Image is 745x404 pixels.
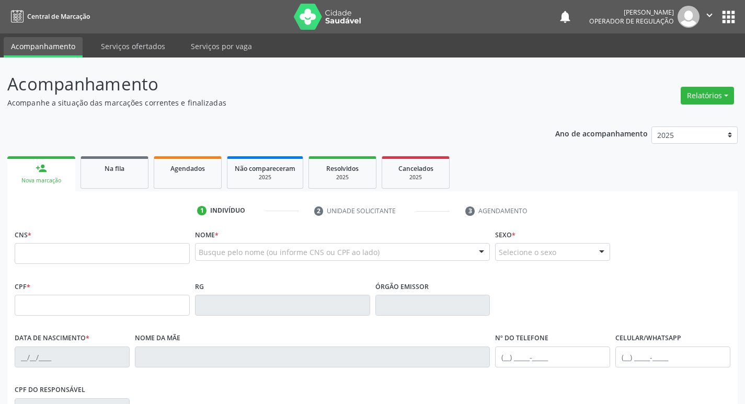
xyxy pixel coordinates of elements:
a: Acompanhamento [4,37,83,57]
div: 2025 [235,174,295,181]
label: RG [195,279,204,295]
div: [PERSON_NAME] [589,8,674,17]
span: Na fila [105,164,124,173]
label: Sexo [495,227,515,243]
label: CPF [15,279,30,295]
div: 1 [197,206,207,215]
label: Órgão emissor [375,279,429,295]
label: CNS [15,227,31,243]
input: (__) _____-_____ [615,347,730,367]
button: apps [719,8,738,26]
span: Central de Marcação [27,12,90,21]
p: Ano de acompanhamento [555,126,648,140]
a: Central de Marcação [7,8,90,25]
span: Operador de regulação [589,17,674,26]
span: Cancelados [398,164,433,173]
button: notifications [558,9,572,24]
label: Celular/WhatsApp [615,330,681,347]
div: Indivíduo [210,206,245,215]
label: Nome [195,227,219,243]
p: Acompanhamento [7,71,519,97]
div: person_add [36,163,47,174]
div: 2025 [316,174,369,181]
a: Serviços por vaga [184,37,259,55]
a: Serviços ofertados [94,37,173,55]
label: Nome da mãe [135,330,180,347]
div: Nova marcação [15,177,68,184]
span: Resolvidos [326,164,359,173]
label: Nº do Telefone [495,330,548,347]
button: Relatórios [681,87,734,105]
input: __/__/____ [15,347,130,367]
img: img [678,6,700,28]
i:  [704,9,715,21]
input: (__) _____-_____ [495,347,610,367]
div: 2025 [389,174,442,181]
label: Data de nascimento [15,330,89,347]
p: Acompanhe a situação das marcações correntes e finalizadas [7,97,519,108]
button:  [700,6,719,28]
label: CPF do responsável [15,382,85,398]
span: Busque pelo nome (ou informe CNS ou CPF ao lado) [199,247,380,258]
span: Não compareceram [235,164,295,173]
span: Selecione o sexo [499,247,556,258]
span: Agendados [170,164,205,173]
